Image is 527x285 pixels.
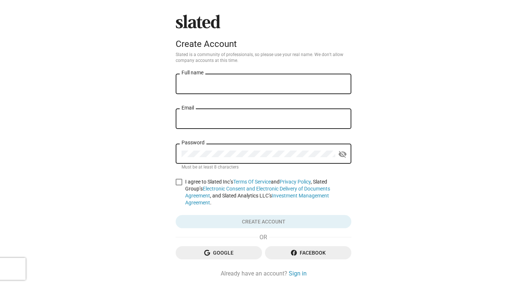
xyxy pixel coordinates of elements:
mat-icon: visibility_off [338,149,347,160]
button: Show password [335,147,350,162]
span: Google [182,246,256,259]
div: Create Account [176,39,351,49]
a: Terms Of Service [233,179,271,185]
button: Facebook [265,246,351,259]
a: Electronic Consent and Electronic Delivery of Documents Agreement [185,186,330,199]
a: Sign in [289,270,307,277]
p: Slated is a community of professionals, so please use your real name. We don’t allow company acco... [176,52,351,64]
a: Privacy Policy [280,179,311,185]
button: Google [176,246,262,259]
sl-branding: Create Account [176,15,351,52]
span: Facebook [271,246,345,259]
span: I agree to Slated Inc’s and , Slated Group’s , and Slated Analytics LLC’s . [185,178,351,206]
div: Already have an account? [176,270,351,277]
mat-hint: Must be at least 8 characters [182,164,239,170]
